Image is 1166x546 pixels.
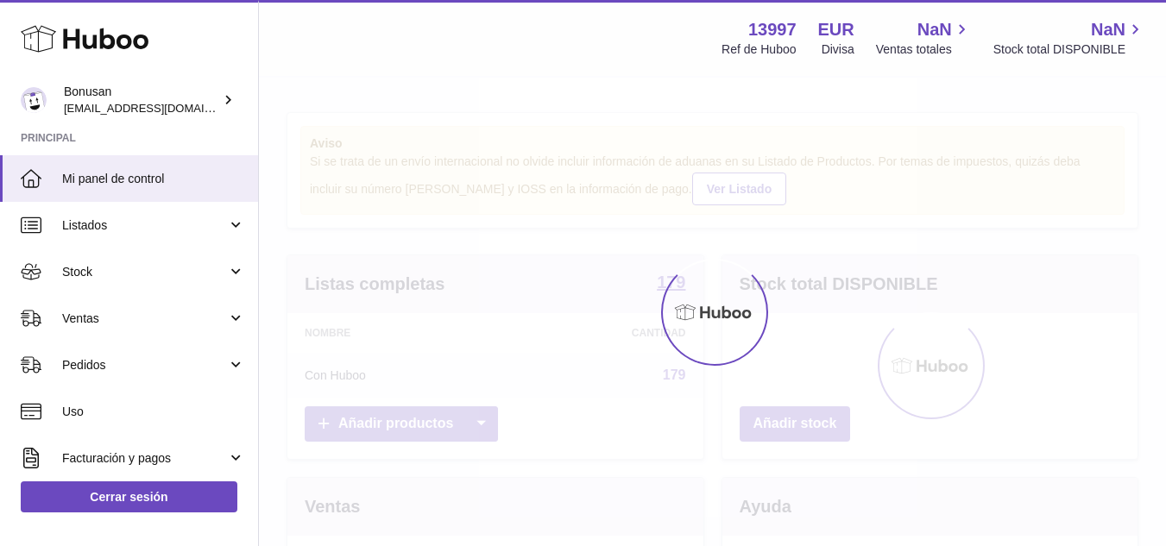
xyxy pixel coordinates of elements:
span: Listados [62,217,227,234]
span: Facturación y pagos [62,450,227,467]
strong: 13997 [748,18,797,41]
div: Bonusan [64,84,219,116]
div: Divisa [822,41,854,58]
span: [EMAIL_ADDRESS][DOMAIN_NAME] [64,101,254,115]
span: Stock [62,264,227,280]
a: NaN Ventas totales [876,18,972,58]
img: info@bonusan.es [21,87,47,113]
div: Ref de Huboo [722,41,796,58]
a: Cerrar sesión [21,481,237,512]
a: NaN Stock total DISPONIBLE [993,18,1145,58]
span: NaN [1091,18,1125,41]
strong: EUR [818,18,854,41]
span: NaN [917,18,952,41]
span: Ventas [62,311,227,327]
span: Ventas totales [876,41,972,58]
span: Uso [62,404,245,420]
span: Pedidos [62,357,227,373]
span: Stock total DISPONIBLE [993,41,1145,58]
span: Mi panel de control [62,171,245,187]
